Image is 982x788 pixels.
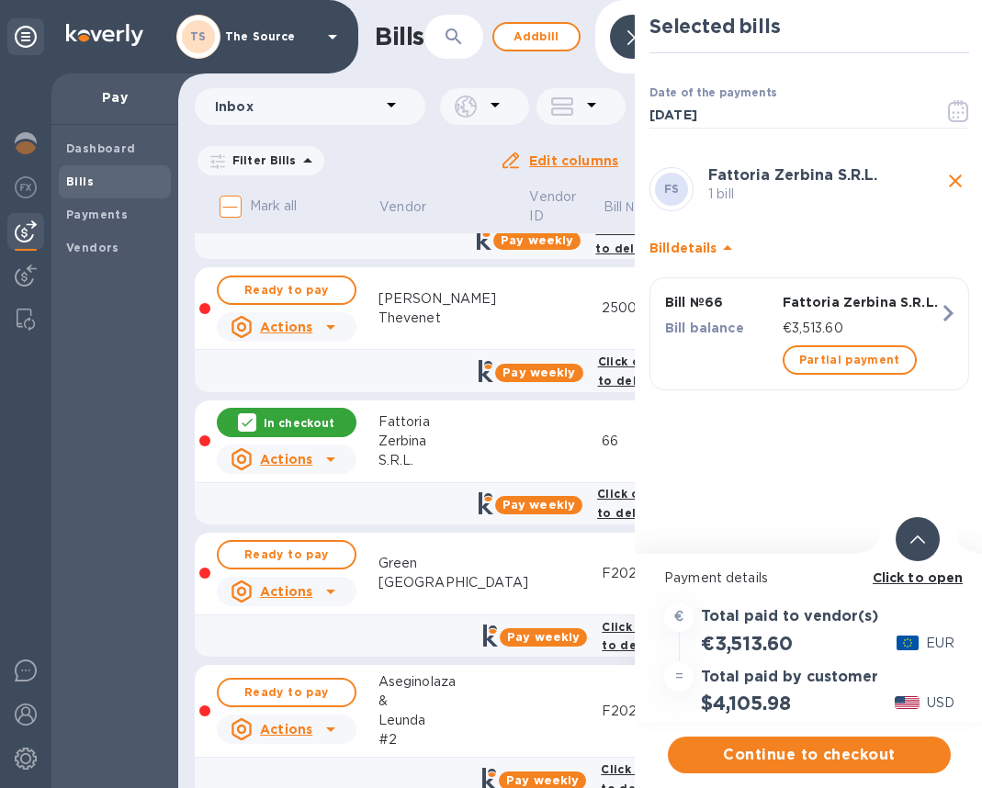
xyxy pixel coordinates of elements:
u: Edit columns [529,153,618,168]
u: Actions [260,452,312,467]
div: Billdetails [649,219,969,277]
p: The Source [225,30,317,43]
b: Click on this link to pay as little as $8.78 per week to delay your payments up to 12 weeks [602,620,913,653]
b: Vendors [66,241,119,254]
button: Continue to checkout [668,737,951,773]
div: #2 [378,730,528,749]
button: Bill №66Fattoria Zerbina S.R.L.Bill balance€3,513.60Partial payment [649,277,969,390]
div: 66 [602,432,708,451]
button: Partial payment [783,345,917,375]
p: Bill balance [665,319,775,337]
b: Click to open [873,570,964,585]
button: Ready to pay [217,678,356,707]
span: Partial payment [799,349,900,371]
button: Ready to pay [217,540,356,569]
p: Mark all [250,197,298,216]
p: €3,513.60 [783,319,939,338]
button: Ready to pay [217,276,356,305]
h3: Total paid by customer [701,669,878,686]
b: Bill details [649,241,717,255]
b: Pay weekly [506,773,579,787]
u: Actions [260,722,312,737]
div: & [378,692,528,711]
img: USD [895,696,920,709]
p: Filter Bills [225,152,297,168]
img: Foreign exchange [15,176,37,198]
div: Unpin categories [7,18,44,55]
p: Vendor [379,197,426,217]
span: Ready to pay [233,544,340,566]
b: TS [190,29,207,43]
u: Actions [260,320,312,334]
p: Bill № [604,197,641,217]
div: Fattoria [378,412,528,432]
button: close [942,167,969,195]
h2: Selected bills [649,15,969,38]
span: Continue to checkout [683,744,936,766]
span: Ready to pay [233,681,340,704]
img: Logo [66,24,143,46]
u: Actions [260,584,312,599]
span: Ready to pay [233,279,340,301]
b: Pay weekly [502,498,575,512]
h2: $4,105.98 [701,692,790,715]
div: F202508/83 [602,564,708,583]
p: EUR [926,634,954,653]
div: [PERSON_NAME] [378,289,528,309]
p: Payment details [664,568,954,588]
b: Click on this link to pay as little as $76.43 per week to delay your payments up to 12 weeks [598,355,918,388]
strong: € [674,609,683,624]
b: Pay weekly [502,366,575,379]
div: Aseginolaza [378,672,528,692]
div: Leunda [378,711,528,730]
p: USD [927,693,954,713]
span: Bill № [604,197,665,217]
div: Thevenet [378,309,528,328]
p: Fattoria Zerbina S.R.L. [783,293,939,311]
p: 1 bill [708,185,942,204]
div: 250040 [602,298,708,318]
b: Pay weekly [507,630,580,644]
p: Pay [66,88,164,107]
b: Click on this link to pay as little as $30.80 per week to delay your payments up to 12 weeks [597,487,918,520]
div: [GEOGRAPHIC_DATA] [378,573,528,592]
span: Vendor ID [530,187,601,226]
button: Addbill [492,22,581,51]
p: Inbox [215,97,380,116]
b: Dashboard [66,141,136,155]
b: Payments [66,208,128,221]
h3: Total paid to vendor(s) [701,608,878,625]
b: Pay weekly [501,233,573,247]
p: Vendor ID [530,187,577,226]
div: S.R.L. [378,451,528,470]
div: F2025.074 [602,702,708,721]
div: = [664,662,694,692]
h1: Bills [375,22,424,51]
span: Add bill [509,26,564,48]
b: Fattoria Zerbina S.R.L. [708,166,877,184]
p: In checkout [264,415,334,431]
b: FS [664,182,680,196]
label: Date of the payments [649,88,776,99]
h2: €3,513.60 [701,632,792,655]
b: Bills [66,174,94,188]
span: Vendor [379,197,450,217]
p: Bill № 66 [665,293,775,311]
b: Click on this link to pay as little as $169.79 per week to delay your payments up to 12 weeks [595,222,920,255]
div: Green [378,554,528,573]
div: Zerbina [378,432,528,451]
